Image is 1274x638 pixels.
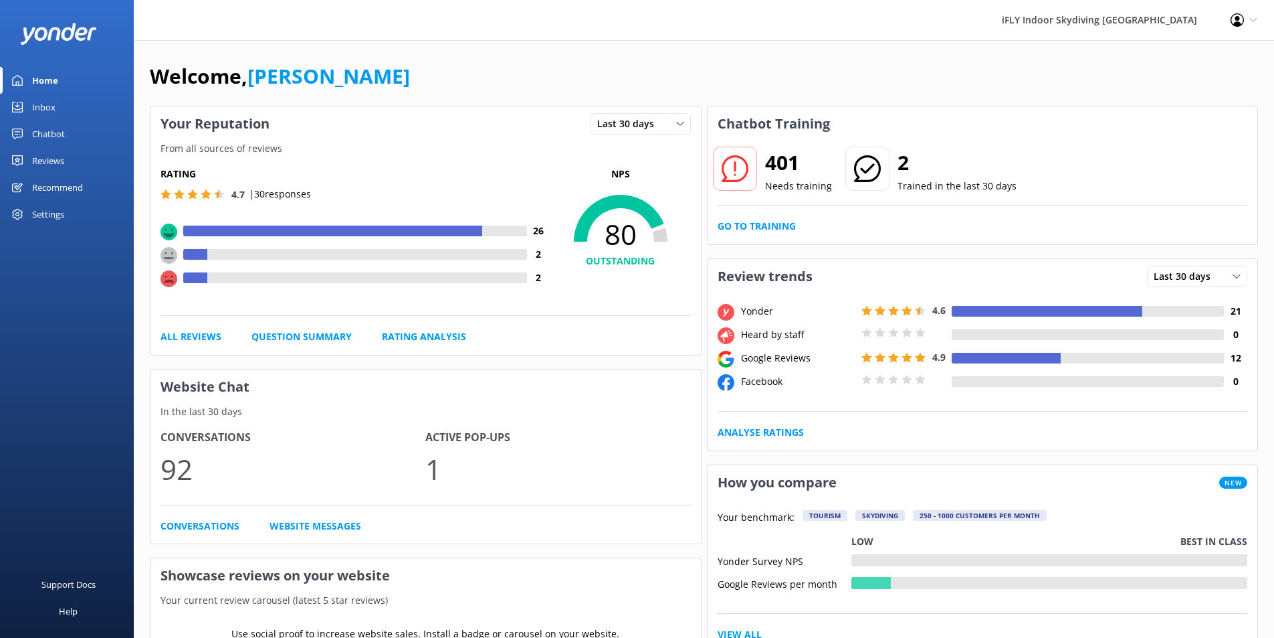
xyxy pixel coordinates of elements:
[1180,534,1247,549] p: Best in class
[527,270,550,285] h4: 2
[1224,374,1247,389] h4: 0
[32,174,83,201] div: Recommend
[718,554,851,566] div: Yonder Survey NPS
[738,304,858,319] div: Yonder
[20,23,97,45] img: yonder-white-logo.png
[718,577,851,589] div: Google Reviews per month
[161,167,550,181] h5: Rating
[718,219,796,234] a: Go to Training
[270,519,361,534] a: Website Messages
[718,425,804,440] a: Analyse Ratings
[913,510,1047,521] div: 250 - 1000 customers per month
[1224,327,1247,342] h4: 0
[738,351,858,366] div: Google Reviews
[150,141,701,156] p: From all sources of reviews
[59,598,78,625] div: Help
[738,374,858,389] div: Facebook
[1219,477,1247,489] span: New
[150,558,701,593] h3: Showcase reviews on your website
[851,534,873,549] p: Low
[708,259,823,294] h3: Review trends
[765,147,832,179] h2: 401
[425,429,690,447] h4: Active Pop-ups
[1154,269,1218,284] span: Last 30 days
[32,94,56,121] div: Inbox
[738,327,858,342] div: Heard by staff
[161,429,425,447] h4: Conversations
[382,329,466,344] a: Rating Analysis
[161,329,221,344] a: All Reviews
[932,304,946,317] span: 4.6
[161,447,425,491] p: 92
[32,147,64,174] div: Reviews
[932,351,946,364] span: 4.9
[550,254,691,268] h4: OUTSTANDING
[1224,304,1247,319] h4: 21
[150,593,701,608] p: Your current review carousel (latest 5 star reviews)
[708,106,840,141] h3: Chatbot Training
[550,218,691,251] span: 80
[897,179,1017,193] p: Trained in the last 30 days
[231,188,245,201] span: 4.7
[150,106,280,141] h3: Your Reputation
[718,510,794,526] p: Your benchmark:
[150,370,701,404] h3: Website Chat
[251,329,352,344] a: Question Summary
[803,510,847,521] div: Tourism
[32,121,65,147] div: Chatbot
[32,67,58,94] div: Home
[527,224,550,238] h4: 26
[897,147,1017,179] h2: 2
[161,519,239,534] a: Conversations
[249,187,311,202] p: | 30 responses
[32,201,64,228] div: Settings
[708,465,847,500] h3: How you compare
[150,60,410,92] h1: Welcome,
[855,510,905,521] div: Skydiving
[425,447,690,491] p: 1
[150,404,701,419] p: In the last 30 days
[765,179,832,193] p: Needs training
[550,167,691,181] p: NPS
[247,62,410,90] a: [PERSON_NAME]
[41,571,96,598] div: Support Docs
[527,247,550,262] h4: 2
[1224,351,1247,366] h4: 12
[597,116,662,131] span: Last 30 days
